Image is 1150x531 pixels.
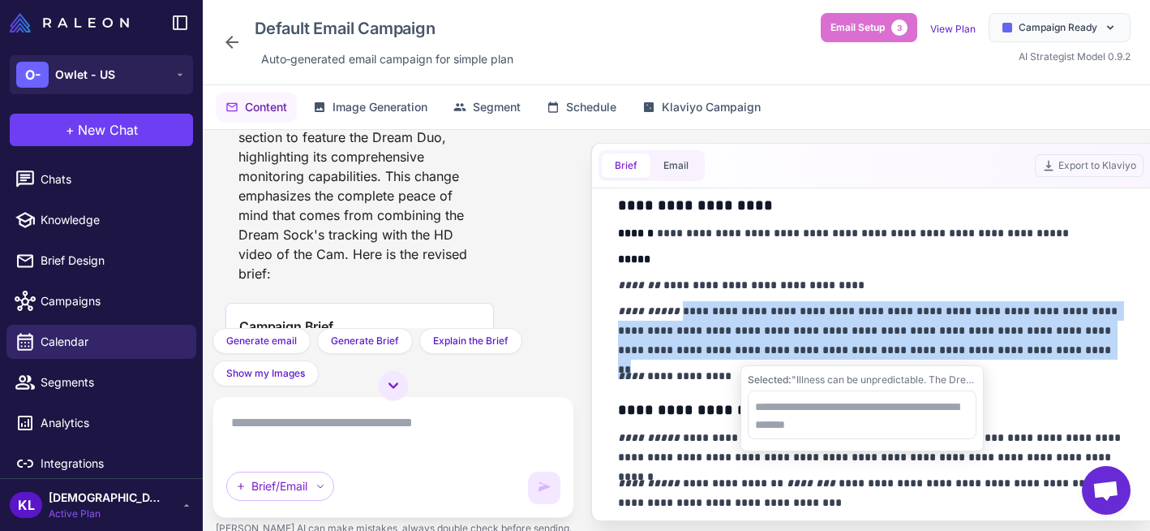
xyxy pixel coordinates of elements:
button: +New Chat [10,114,193,146]
button: Export to Klaviyo [1035,154,1144,177]
span: Calendar [41,333,183,351]
button: Image Generation [303,92,437,123]
a: Brief Design [6,244,196,278]
img: Raleon Logo [10,13,129,32]
div: "Illness can be unpredictable. The Dream Duo combines the Dream Sock's heart rate and average oxy... [748,373,976,387]
span: Generate Brief [331,334,399,348]
span: Klaviyo Campaign [662,98,761,116]
button: O-Owlet - US [10,55,193,94]
div: Open chat [1082,466,1131,515]
span: Email Setup [830,20,885,35]
a: Calendar [6,325,196,359]
span: [DEMOGRAPHIC_DATA][PERSON_NAME] [49,489,162,507]
a: Segments [6,365,196,399]
span: Schedule [566,98,616,116]
span: Campaign Brief [239,317,333,336]
div: Click to edit campaign name [248,13,520,44]
span: Campaigns [41,292,183,310]
span: Chats [41,171,183,188]
button: Generate Brief [317,328,413,354]
a: Analytics [6,406,196,440]
div: O- [16,62,49,88]
span: Owlet - US [55,66,115,84]
button: Schedule [537,92,626,123]
span: + [66,120,75,140]
span: Integrations [41,455,183,473]
div: Of course. I've updated the product section to feature the Dream Duo, highlighting its comprehens... [225,101,494,290]
span: 3 [891,19,908,36]
button: Generate email [212,328,311,354]
span: Generate email [226,334,297,348]
span: Content [245,98,287,116]
span: Auto‑generated email campaign for simple plan [261,50,513,68]
a: View Plan [930,23,976,35]
a: Campaigns [6,284,196,318]
button: Email Setup3 [821,13,917,42]
a: Integrations [6,447,196,481]
div: KL [10,492,42,518]
button: Brief [602,153,650,178]
span: Selected: [748,373,792,386]
span: AI Strategist Model 0.9.2 [1019,50,1131,63]
span: New Chat [78,120,138,140]
span: Knowledge [41,211,183,229]
a: Chats [6,162,196,196]
button: Segment [444,92,530,123]
span: Active Plan [49,507,162,521]
button: Content [216,92,297,123]
a: Knowledge [6,203,196,237]
span: Campaign Ready [1019,20,1097,35]
span: Brief Design [41,252,183,270]
div: Brief/Email [226,472,334,501]
button: Klaviyo Campaign [633,92,770,123]
div: Click to edit description [255,47,520,71]
button: Explain the Brief [419,328,522,354]
span: Explain the Brief [433,334,508,348]
span: Segments [41,373,183,391]
a: Raleon Logo [10,13,135,32]
span: Image Generation [333,98,427,116]
button: Email [650,153,702,178]
span: Analytics [41,414,183,432]
button: Show my Images [212,360,319,386]
span: Show my Images [226,366,305,381]
span: Segment [473,98,521,116]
